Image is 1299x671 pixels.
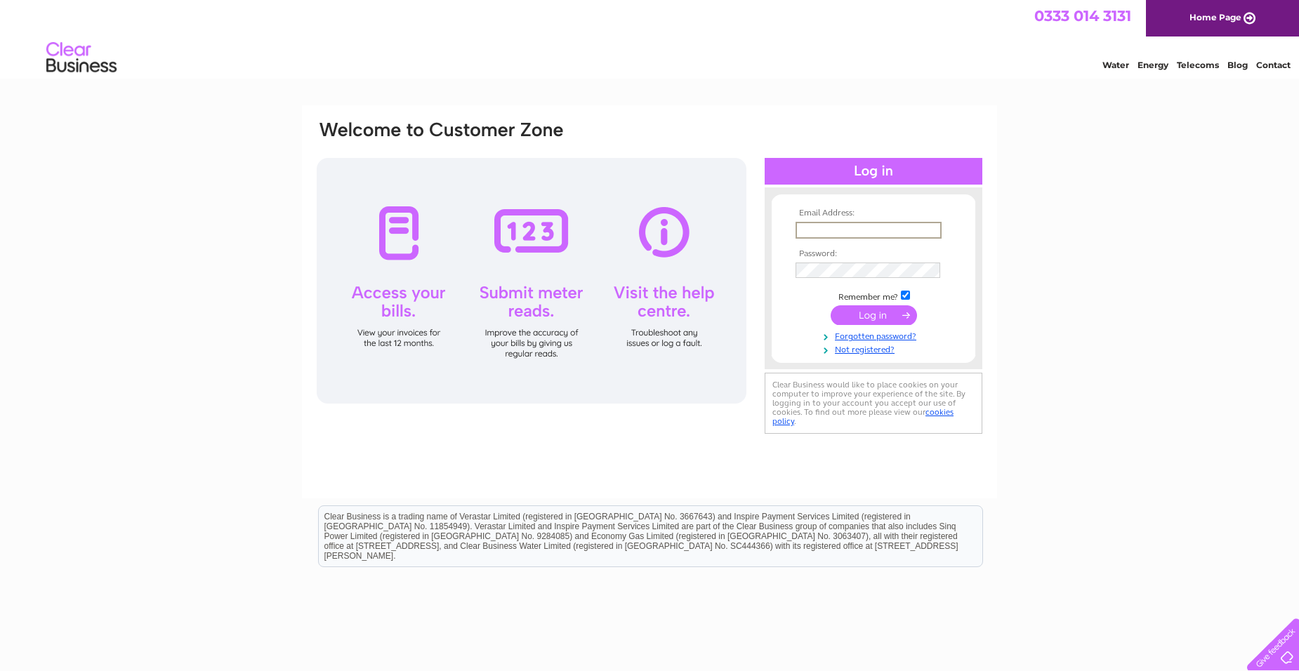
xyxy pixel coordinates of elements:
[1034,7,1131,25] a: 0333 014 3131
[1177,60,1219,70] a: Telecoms
[46,36,117,79] img: logo.png
[319,8,982,68] div: Clear Business is a trading name of Verastar Limited (registered in [GEOGRAPHIC_DATA] No. 3667643...
[796,342,955,355] a: Not registered?
[1102,60,1129,70] a: Water
[792,208,955,218] th: Email Address:
[772,407,954,426] a: cookies policy
[796,328,955,342] a: Forgotten password?
[831,305,917,325] input: Submit
[792,249,955,259] th: Password:
[792,288,955,303] td: Remember me?
[1227,60,1248,70] a: Blog
[765,373,982,434] div: Clear Business would like to place cookies on your computer to improve your experience of the sit...
[1138,60,1168,70] a: Energy
[1256,60,1291,70] a: Contact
